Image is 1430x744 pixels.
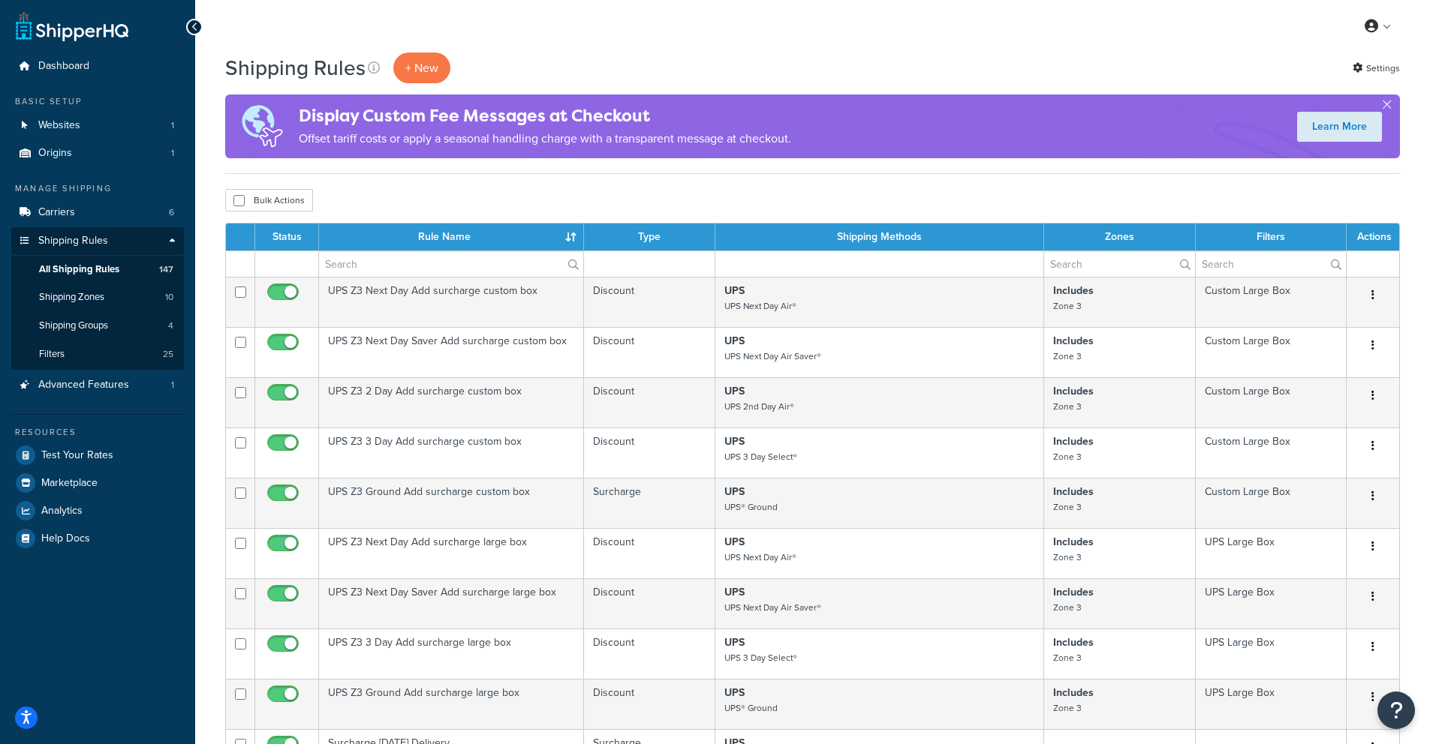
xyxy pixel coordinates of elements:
[39,348,65,361] span: Filters
[724,400,794,413] small: UPS 2nd Day Air®
[41,505,83,517] span: Analytics
[11,112,184,139] a: Websites 1
[1053,433,1094,449] strong: Includes
[11,227,184,255] a: Shipping Rules
[319,578,584,628] td: UPS Z3 Next Day Saver Add surcharge large box
[38,60,89,73] span: Dashboard
[1053,701,1082,715] small: Zone 3
[1196,679,1347,729] td: UPS Large Box
[171,147,174,160] span: 1
[724,433,745,449] strong: UPS
[1053,634,1094,650] strong: Includes
[319,327,584,377] td: UPS Z3 Next Day Saver Add surcharge custom box
[11,182,184,195] div: Manage Shipping
[11,283,184,311] li: Shipping Zones
[715,223,1044,250] th: Shipping Methods
[319,628,584,679] td: UPS Z3 3 Day Add surcharge large box
[39,263,119,276] span: All Shipping Rules
[724,299,796,313] small: UPS Next Day Air®
[41,449,113,462] span: Test Your Rates
[39,319,108,332] span: Shipping Groups
[1347,223,1399,250] th: Actions
[1044,251,1195,277] input: Search
[1053,685,1094,700] strong: Includes
[1053,450,1082,463] small: Zone 3
[319,478,584,528] td: UPS Z3 Ground Add surcharge custom box
[724,450,797,463] small: UPS 3 Day Select®
[225,53,366,82] h1: Shipping Rules
[319,679,584,729] td: UPS Z3 Ground Add surcharge large box
[11,199,184,226] a: Carriers 6
[1053,651,1082,664] small: Zone 3
[38,235,108,247] span: Shipping Rules
[584,528,715,578] td: Discount
[11,442,184,469] a: Test Your Rates
[41,477,98,490] span: Marketplace
[11,426,184,439] div: Resources
[724,500,778,514] small: UPS® Ground
[1053,601,1082,614] small: Zone 3
[1196,327,1347,377] td: Custom Large Box
[11,340,184,368] li: Filters
[1196,277,1347,327] td: Custom Large Box
[724,685,745,700] strong: UPS
[584,679,715,729] td: Discount
[584,327,715,377] td: Discount
[319,277,584,327] td: UPS Z3 Next Day Add surcharge custom box
[724,484,745,499] strong: UPS
[1196,628,1347,679] td: UPS Large Box
[1053,500,1082,514] small: Zone 3
[11,371,184,399] a: Advanced Features 1
[1196,427,1347,478] td: Custom Large Box
[1053,484,1094,499] strong: Includes
[319,251,583,277] input: Search
[165,291,173,304] span: 10
[171,379,174,391] span: 1
[11,139,184,167] li: Origins
[39,291,104,304] span: Shipping Zones
[11,371,184,399] li: Advanced Features
[724,651,797,664] small: UPS 3 Day Select®
[1196,528,1347,578] td: UPS Large Box
[163,348,173,361] span: 25
[584,427,715,478] td: Discount
[724,283,745,298] strong: UPS
[299,103,791,128] h4: Display Custom Fee Messages at Checkout
[11,95,184,108] div: Basic Setup
[168,319,173,332] span: 4
[319,528,584,578] td: UPS Z3 Next Day Add surcharge large box
[11,525,184,552] a: Help Docs
[584,578,715,628] td: Discount
[584,223,715,250] th: Type
[319,427,584,478] td: UPS Z3 3 Day Add surcharge custom box
[1196,251,1346,277] input: Search
[169,206,174,219] span: 6
[38,206,75,219] span: Carriers
[724,601,821,614] small: UPS Next Day Air Saver®
[11,199,184,226] li: Carriers
[11,312,184,340] a: Shipping Groups 4
[11,312,184,340] li: Shipping Groups
[38,379,129,391] span: Advanced Features
[225,189,313,211] button: Bulk Actions
[11,283,184,311] a: Shipping Zones 10
[11,52,184,80] a: Dashboard
[1297,112,1382,142] a: Learn More
[724,701,778,715] small: UPS® Ground
[584,478,715,528] td: Surcharge
[724,634,745,650] strong: UPS
[1196,578,1347,628] td: UPS Large Box
[1053,550,1082,564] small: Zone 3
[319,223,584,250] th: Rule Name : activate to sort column ascending
[1044,223,1196,250] th: Zones
[1053,349,1082,363] small: Zone 3
[11,497,184,524] li: Analytics
[11,469,184,496] li: Marketplace
[255,223,319,250] th: Status
[724,349,821,363] small: UPS Next Day Air Saver®
[38,119,80,132] span: Websites
[225,94,299,158] img: duties-banner-06bc72dcb5fe05cb3f9472aba00be2ae8eb53ab6f0d8bb03d382ba314ac3c341.png
[584,277,715,327] td: Discount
